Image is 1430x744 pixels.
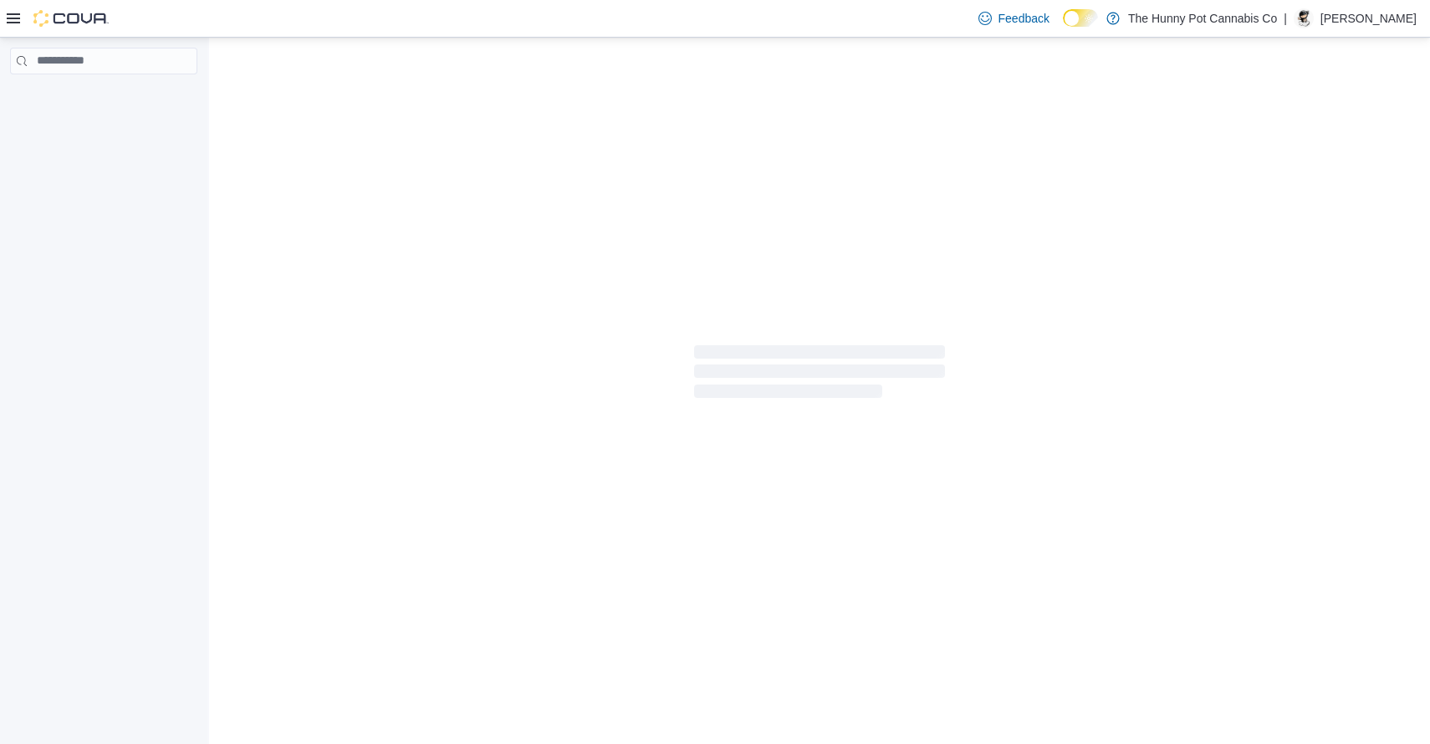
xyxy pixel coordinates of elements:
[998,10,1050,27] span: Feedback
[10,78,197,118] nav: Complex example
[694,349,945,402] span: Loading
[1063,27,1064,28] span: Dark Mode
[972,2,1056,35] a: Feedback
[1063,9,1098,27] input: Dark Mode
[1128,8,1277,28] p: The Hunny Pot Cannabis Co
[1294,8,1314,28] div: Jonathan Estrella
[1320,8,1417,28] p: [PERSON_NAME]
[1284,8,1287,28] p: |
[33,10,109,27] img: Cova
